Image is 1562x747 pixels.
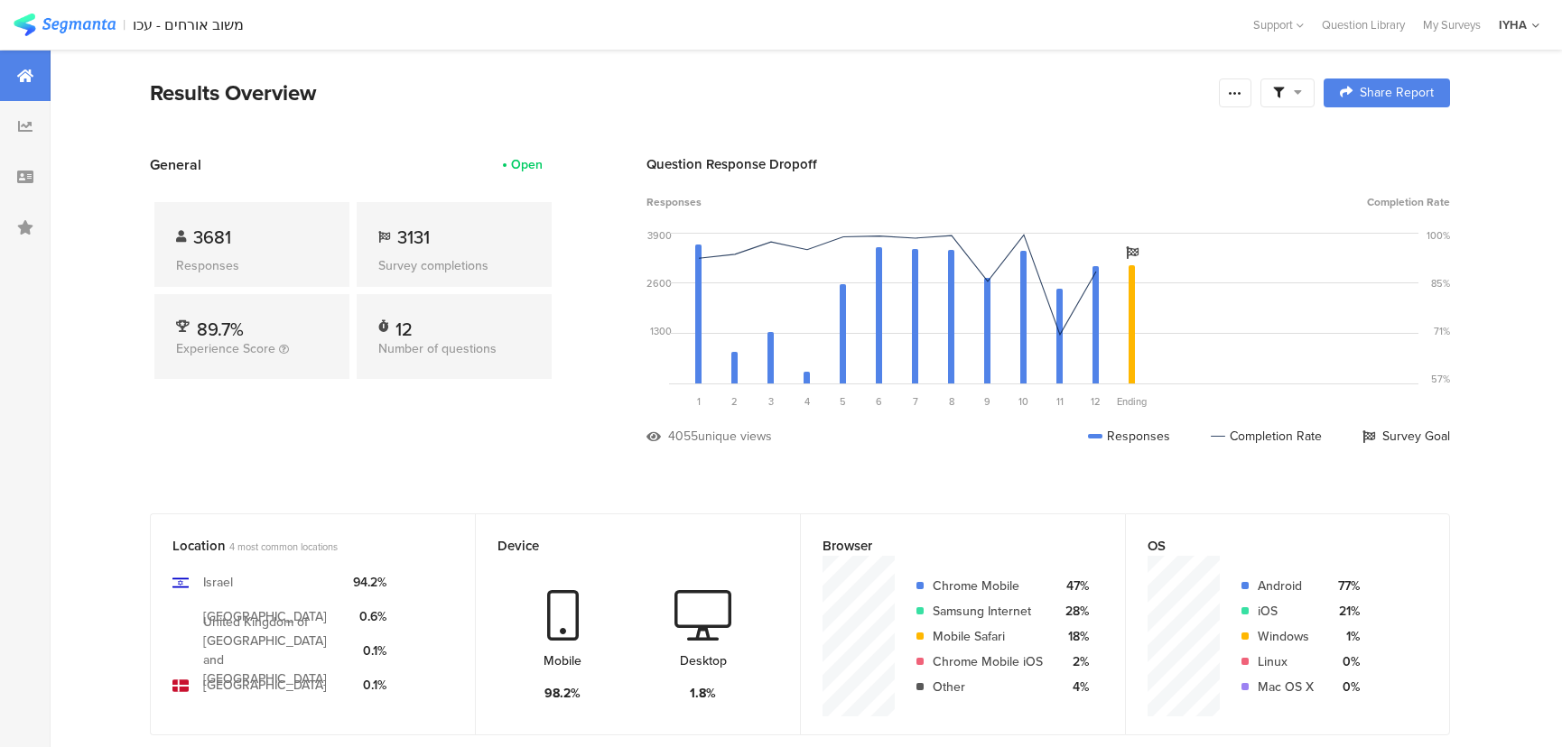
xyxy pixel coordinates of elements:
[1434,324,1450,338] div: 71%
[933,602,1043,621] div: Samsung Internet
[123,14,126,35] div: |
[544,684,581,703] div: 98.2%
[1362,427,1450,446] div: Survey Goal
[1088,427,1170,446] div: Responses
[1414,16,1490,33] a: My Surveys
[229,539,338,554] span: 4 most common locations
[698,427,772,446] div: unique views
[395,316,413,334] div: 12
[1253,11,1304,39] div: Support
[1114,394,1150,409] div: Ending
[933,652,1043,671] div: Chrome Mobile iOS
[1360,87,1434,99] span: Share Report
[353,573,386,592] div: 94.2%
[1258,678,1314,696] div: Mac OS X
[1328,576,1360,595] div: 77%
[1328,678,1360,696] div: 0%
[203,676,327,695] div: [GEOGRAPHIC_DATA]
[1057,627,1089,646] div: 18%
[680,651,727,670] div: Desktop
[497,536,748,556] div: Device
[176,339,275,358] span: Experience Score
[647,228,672,243] div: 3900
[840,394,846,409] span: 5
[1313,16,1414,33] a: Question Library
[193,224,231,251] span: 3681
[1057,576,1089,595] div: 47%
[646,194,702,210] span: Responses
[823,536,1074,556] div: Browser
[133,16,244,33] div: משוב אורחים - עכו
[1057,652,1089,671] div: 2%
[1018,394,1028,409] span: 10
[1328,602,1360,621] div: 21%
[150,77,1210,109] div: Results Overview
[14,14,116,36] img: segmanta logo
[353,607,386,626] div: 0.6%
[544,651,581,670] div: Mobile
[176,256,328,275] div: Responses
[933,627,1043,646] div: Mobile Safari
[1328,652,1360,671] div: 0%
[1427,228,1450,243] div: 100%
[1431,276,1450,290] div: 85%
[1091,394,1101,409] span: 12
[804,394,810,409] span: 4
[731,394,738,409] span: 2
[697,394,701,409] span: 1
[1056,394,1064,409] span: 11
[378,339,497,358] span: Number of questions
[1126,246,1139,259] i: Survey Goal
[1057,678,1089,696] div: 4%
[933,576,1043,595] div: Chrome Mobile
[353,641,386,660] div: 0.1%
[690,684,716,703] div: 1.8%
[1258,652,1314,671] div: Linux
[1431,372,1450,386] div: 57%
[203,573,233,592] div: Israel
[1258,602,1314,621] div: iOS
[1328,627,1360,646] div: 1%
[203,607,327,626] div: [GEOGRAPHIC_DATA]
[1258,627,1314,646] div: Windows
[511,155,543,174] div: Open
[150,154,201,175] span: General
[197,316,244,343] span: 89.7%
[1499,16,1527,33] div: IYHA
[768,394,774,409] span: 3
[172,536,423,556] div: Location
[1211,427,1322,446] div: Completion Rate
[353,676,386,695] div: 0.1%
[984,394,990,409] span: 9
[646,154,1450,174] div: Question Response Dropoff
[876,394,882,409] span: 6
[913,394,918,409] span: 7
[203,613,339,688] div: United Kingdom of [GEOGRAPHIC_DATA] and [GEOGRAPHIC_DATA]
[650,324,672,338] div: 1300
[1148,536,1398,556] div: OS
[949,394,954,409] span: 8
[1057,602,1089,621] div: 28%
[378,256,530,275] div: Survey completions
[397,224,430,251] span: 3131
[1367,194,1450,210] span: Completion Rate
[933,678,1043,696] div: Other
[646,276,672,290] div: 2600
[668,427,698,446] div: 4055
[1258,576,1314,595] div: Android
